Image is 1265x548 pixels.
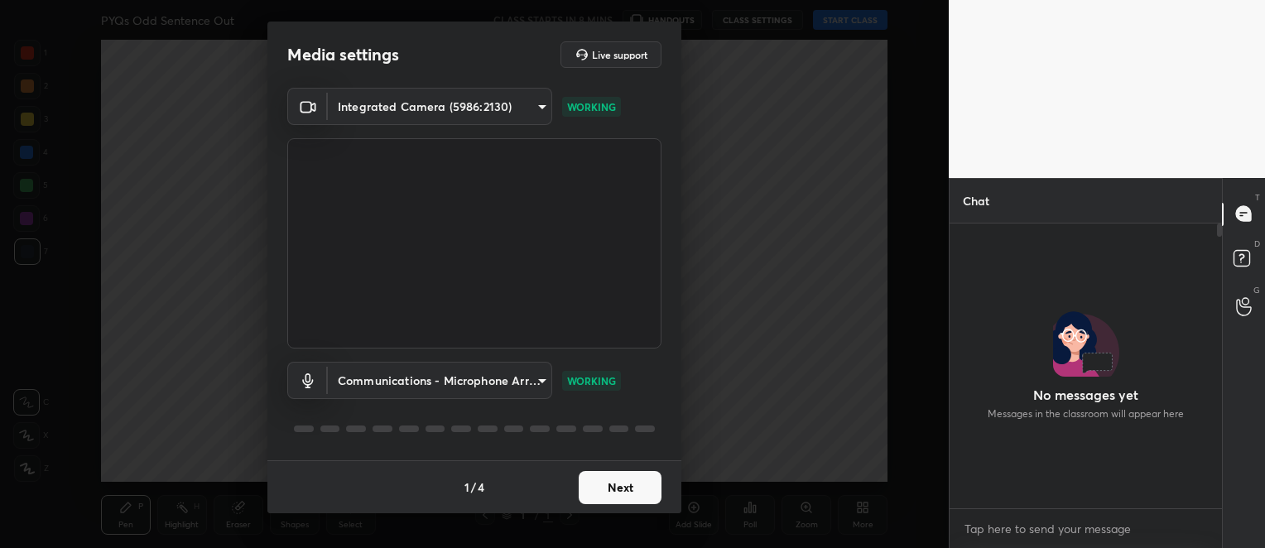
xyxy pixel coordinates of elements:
h5: Live support [592,50,647,60]
p: G [1253,284,1260,296]
div: Integrated Camera (5986:2130) [328,362,552,399]
p: D [1254,238,1260,250]
div: Integrated Camera (5986:2130) [328,88,552,125]
h4: 4 [478,478,484,496]
button: Next [579,471,661,504]
p: T [1255,191,1260,204]
p: WORKING [567,373,616,388]
p: Chat [950,179,1003,223]
h4: / [471,478,476,496]
h4: 1 [464,478,469,496]
p: WORKING [567,99,616,114]
h2: Media settings [287,44,399,65]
